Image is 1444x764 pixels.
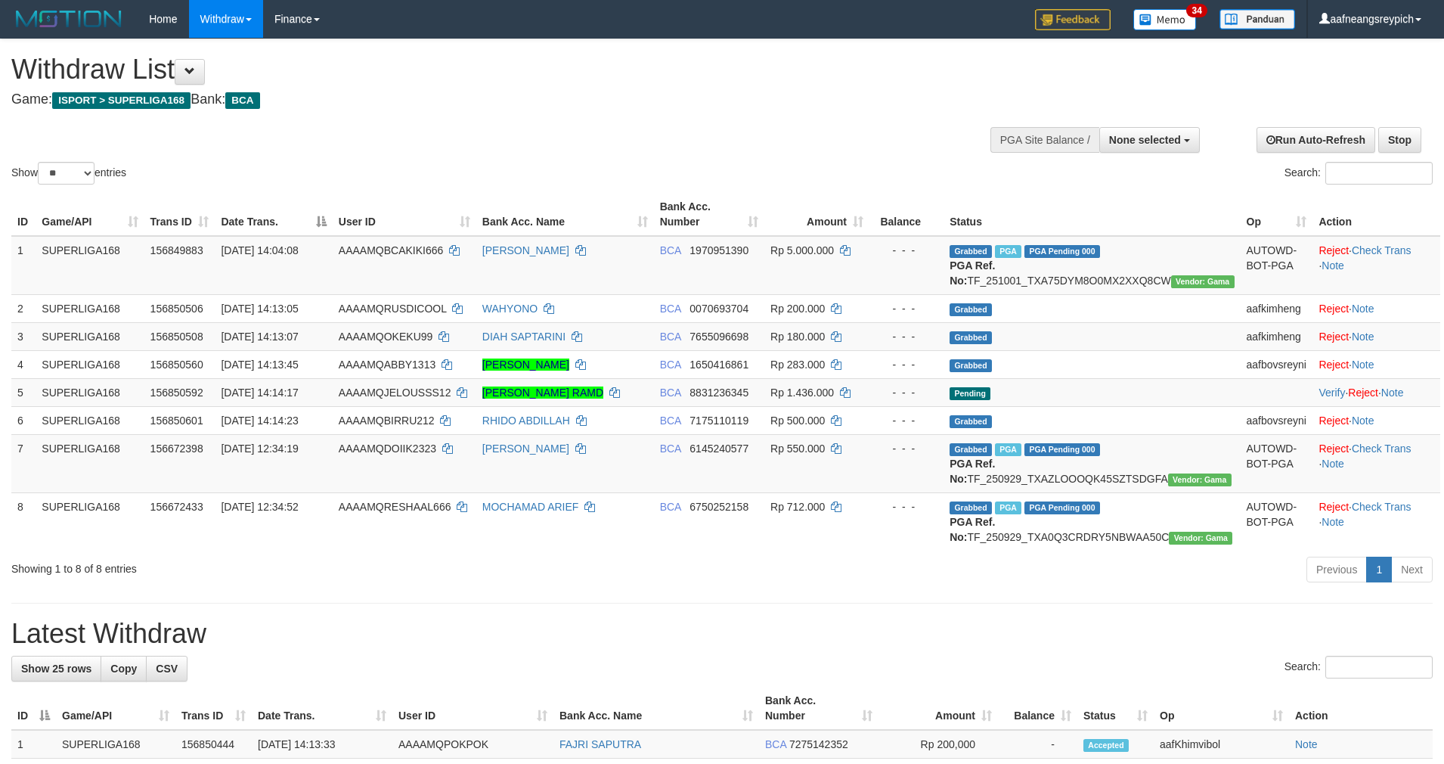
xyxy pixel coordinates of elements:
[36,350,144,378] td: SUPERLIGA168
[11,687,56,730] th: ID: activate to sort column descending
[392,730,553,759] td: AAAAMQPOKPOK
[1319,443,1349,455] a: Reject
[11,322,36,350] td: 3
[950,502,992,514] span: Grabbed
[1325,656,1433,679] input: Search:
[1352,303,1374,315] a: Note
[654,193,764,236] th: Bank Acc. Number: activate to sort column ascending
[1352,501,1411,513] a: Check Trans
[1378,127,1421,153] a: Stop
[1284,162,1433,185] label: Search:
[1306,557,1367,582] a: Previous
[770,331,825,343] span: Rp 180.000
[150,501,203,513] span: 156672433
[770,387,834,399] span: Rp 1.436.000
[1319,387,1345,399] a: Verify
[995,502,1021,514] span: Marked by aafsoycanthlai
[21,663,91,675] span: Show 25 rows
[221,443,298,455] span: [DATE] 12:34:19
[339,443,436,455] span: AAAAMQDOIIK2323
[660,244,681,256] span: BCA
[339,359,435,371] span: AAAAMQABBY1313
[1241,434,1313,492] td: AUTOWD-BOT-PGA
[150,359,203,371] span: 156850560
[150,443,203,455] span: 156672398
[1284,656,1433,679] label: Search:
[1241,294,1313,322] td: aafkimheng
[1312,322,1440,350] td: ·
[36,322,144,350] td: SUPERLIGA168
[1154,687,1289,730] th: Op: activate to sort column ascending
[998,687,1077,730] th: Balance: activate to sort column ascending
[1241,322,1313,350] td: aafkimheng
[11,350,36,378] td: 4
[101,656,147,682] a: Copy
[1289,687,1433,730] th: Action
[482,415,570,427] a: RHIDO ABDILLAH
[1219,9,1295,30] img: panduan.png
[36,193,144,236] th: Game/API: activate to sort column ascending
[689,501,748,513] span: Copy 6750252158 to clipboard
[252,730,392,759] td: [DATE] 14:13:33
[950,415,992,428] span: Grabbed
[950,458,995,485] b: PGA Ref. No:
[482,359,569,371] a: [PERSON_NAME]
[339,501,451,513] span: AAAAMQRESHAAL666
[990,127,1099,153] div: PGA Site Balance /
[1352,359,1374,371] a: Note
[765,738,786,750] span: BCA
[875,357,937,372] div: - - -
[950,259,995,287] b: PGA Ref. No:
[11,492,36,551] td: 8
[1169,532,1232,545] span: Vendor URL: https://trx31.1velocity.biz
[789,738,848,750] span: Copy 7275142352 to clipboard
[11,8,126,30] img: MOTION_logo.png
[1319,303,1349,315] a: Reject
[770,415,825,427] span: Rp 500.000
[660,387,681,399] span: BCA
[36,378,144,406] td: SUPERLIGA168
[1352,331,1374,343] a: Note
[660,303,681,315] span: BCA
[660,501,681,513] span: BCA
[1109,134,1181,146] span: None selected
[36,294,144,322] td: SUPERLIGA168
[156,663,178,675] span: CSV
[660,359,681,371] span: BCA
[1024,502,1100,514] span: PGA Pending
[1319,359,1349,371] a: Reject
[1319,415,1349,427] a: Reject
[221,501,298,513] span: [DATE] 12:34:52
[1024,443,1100,456] span: PGA Pending
[150,331,203,343] span: 156850508
[950,516,995,543] b: PGA Ref. No:
[1348,387,1378,399] a: Reject
[875,301,937,316] div: - - -
[689,303,748,315] span: Copy 0070693704 to clipboard
[482,244,569,256] a: [PERSON_NAME]
[944,434,1240,492] td: TF_250929_TXAZLOOOQK45SZTSDGFA
[1154,730,1289,759] td: aafKhimvibol
[1352,443,1411,455] a: Check Trans
[875,413,937,428] div: - - -
[11,236,36,295] td: 1
[221,415,298,427] span: [DATE] 14:14:23
[11,434,36,492] td: 7
[1366,557,1392,582] a: 1
[875,243,937,258] div: - - -
[11,162,126,185] label: Show entries
[215,193,332,236] th: Date Trans.: activate to sort column descending
[1241,193,1313,236] th: Op: activate to sort column ascending
[38,162,95,185] select: Showentries
[339,331,433,343] span: AAAAMQOKEKU99
[221,387,298,399] span: [DATE] 14:14:17
[1322,259,1344,272] a: Note
[759,687,878,730] th: Bank Acc. Number: activate to sort column ascending
[1325,162,1433,185] input: Search:
[689,331,748,343] span: Copy 7655096698 to clipboard
[553,687,759,730] th: Bank Acc. Name: activate to sort column ascending
[11,193,36,236] th: ID
[1391,557,1433,582] a: Next
[225,92,259,109] span: BCA
[11,555,590,576] div: Showing 1 to 8 of 8 entries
